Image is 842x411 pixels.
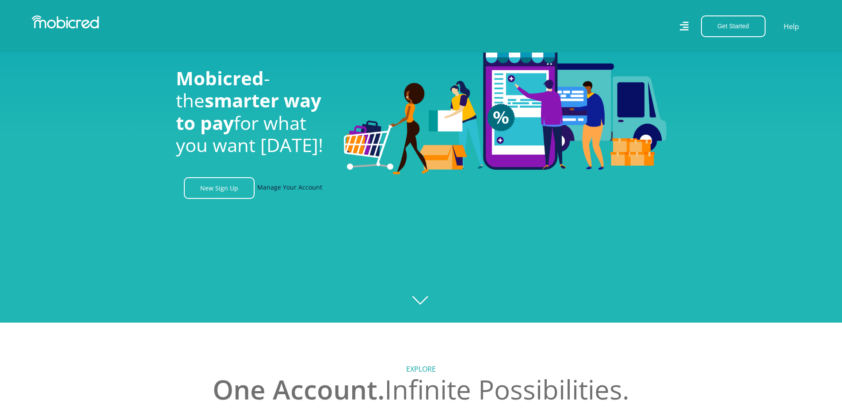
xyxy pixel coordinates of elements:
span: Mobicred [176,65,264,91]
h5: Explore [176,365,667,373]
h1: - the for what you want [DATE]! [176,67,331,156]
span: One Account. [213,371,385,407]
a: Help [783,21,800,32]
img: Welcome to Mobicred [344,35,667,175]
button: Get Started [701,15,766,37]
img: Mobicred [32,15,99,29]
h2: Infinite Possibilities. [176,373,667,405]
a: New Sign Up [184,177,255,199]
span: smarter way to pay [176,88,321,135]
a: Manage Your Account [257,177,322,199]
